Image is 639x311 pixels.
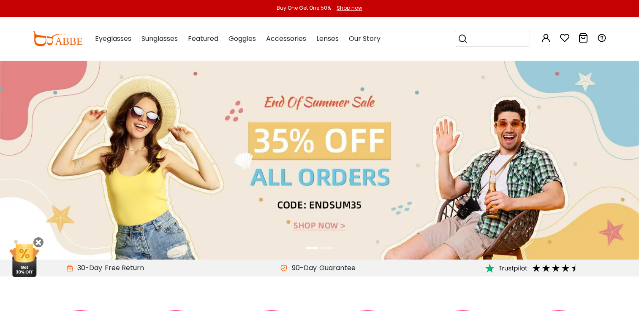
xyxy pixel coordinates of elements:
[73,263,102,273] span: 30-Day
[332,4,362,11] a: Shop now
[33,31,82,46] img: abbeglasses.com
[288,263,317,273] span: 90-Day
[277,4,331,12] div: Buy One Get One 50%
[316,34,339,43] span: Lenses
[141,34,178,43] span: Sunglasses
[8,244,40,277] img: mini welcome offer
[317,263,358,273] div: Guarantee
[349,34,381,43] span: Our Story
[102,263,147,273] div: Free Return
[228,34,256,43] span: Goggles
[95,34,131,43] span: Eyeglasses
[337,4,362,12] div: Shop now
[266,34,306,43] span: Accessories
[188,34,218,43] span: Featured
